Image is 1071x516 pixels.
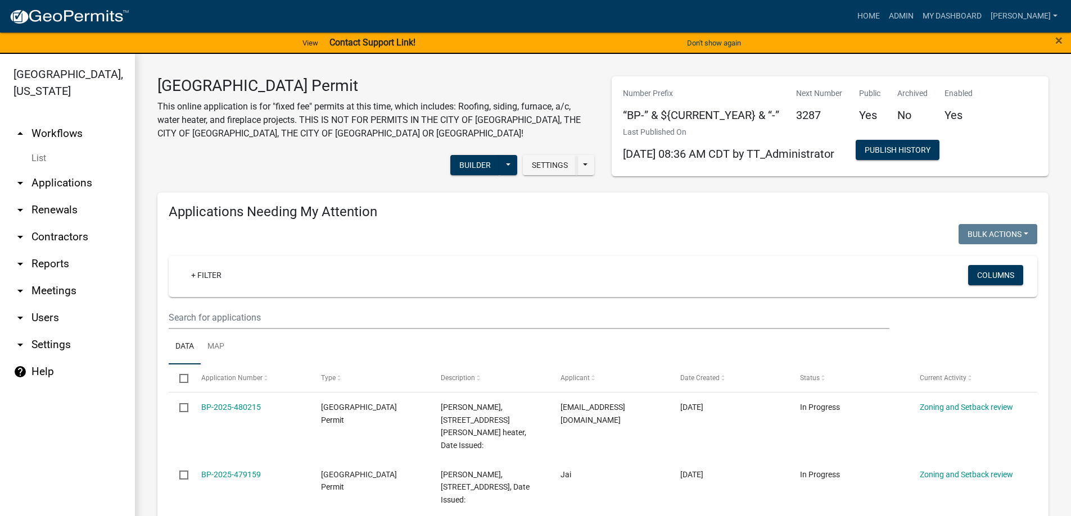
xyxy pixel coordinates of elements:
datatable-header-cell: Application Number [190,364,310,391]
span: Current Activity [920,374,966,382]
i: arrow_drop_down [13,311,27,325]
a: Data [169,329,201,365]
span: Applicant [561,374,590,382]
i: arrow_drop_up [13,127,27,140]
h5: “BP-” & ${CURRENT_YEAR} & “-” [623,108,779,122]
p: Enabled [945,88,973,99]
h3: [GEOGRAPHIC_DATA] Permit [157,76,595,95]
a: Map [201,329,231,365]
span: 09/18/2025 [680,403,703,412]
span: In Progress [800,470,840,479]
span: Description [441,374,475,382]
a: + Filter [182,265,231,285]
p: Next Number [796,88,842,99]
button: Bulk Actions [959,224,1037,244]
button: Columns [968,265,1023,285]
span: Office@LarsonPlumbing.com [561,403,625,424]
strong: Contact Support Link! [329,37,415,48]
i: arrow_drop_down [13,338,27,351]
span: In Progress [800,403,840,412]
span: Application Number [201,374,263,382]
wm-modal-confirm: Workflow Publish History [856,146,939,155]
h5: Yes [945,108,973,122]
button: Don't show again [683,34,745,52]
h5: No [897,108,928,122]
span: JENNA VANDERMEIR, 32360 ROANOKE ST NW, Furnace, Date Issued: [441,470,530,505]
button: Settings [523,155,577,175]
span: [DATE] 08:36 AM CDT by TT_Administrator [623,147,834,161]
h5: Yes [859,108,880,122]
datatable-header-cell: Current Activity [909,364,1029,391]
datatable-header-cell: Date Created [670,364,789,391]
a: BP-2025-479159 [201,470,261,479]
button: Publish History [856,140,939,160]
button: Builder [450,155,500,175]
datatable-header-cell: Status [789,364,909,391]
datatable-header-cell: Select [169,364,190,391]
p: Number Prefix [623,88,779,99]
p: Last Published On [623,126,834,138]
i: arrow_drop_down [13,284,27,298]
h5: 3287 [796,108,842,122]
i: arrow_drop_down [13,230,27,244]
a: View [298,34,323,52]
a: Zoning and Setback review [920,470,1013,479]
a: Admin [884,6,918,27]
span: Isanti County Building Permit [321,403,397,424]
span: MARK P BROMAN, 39447 HOLLY TRL NW, Water heater, Date Issued: [441,403,526,450]
p: This online application is for "fixed fee" permits at this time, which includes: Roofing, siding,... [157,100,595,140]
span: Isanti County Building Permit [321,470,397,492]
span: Date Created [680,374,720,382]
datatable-header-cell: Type [310,364,430,391]
a: Home [853,6,884,27]
span: 09/16/2025 [680,470,703,479]
a: My Dashboard [918,6,986,27]
p: Public [859,88,880,99]
p: Archived [897,88,928,99]
button: Close [1055,34,1063,47]
datatable-header-cell: Description [430,364,550,391]
span: Type [321,374,336,382]
h4: Applications Needing My Attention [169,204,1037,220]
i: arrow_drop_down [13,257,27,271]
span: Jai [561,470,571,479]
a: BP-2025-480215 [201,403,261,412]
i: arrow_drop_down [13,203,27,217]
a: Zoning and Setback review [920,403,1013,412]
a: [PERSON_NAME] [986,6,1062,27]
input: Search for applications [169,306,889,329]
span: Status [800,374,820,382]
i: help [13,365,27,378]
span: × [1055,33,1063,48]
datatable-header-cell: Applicant [550,364,670,391]
i: arrow_drop_down [13,176,27,190]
